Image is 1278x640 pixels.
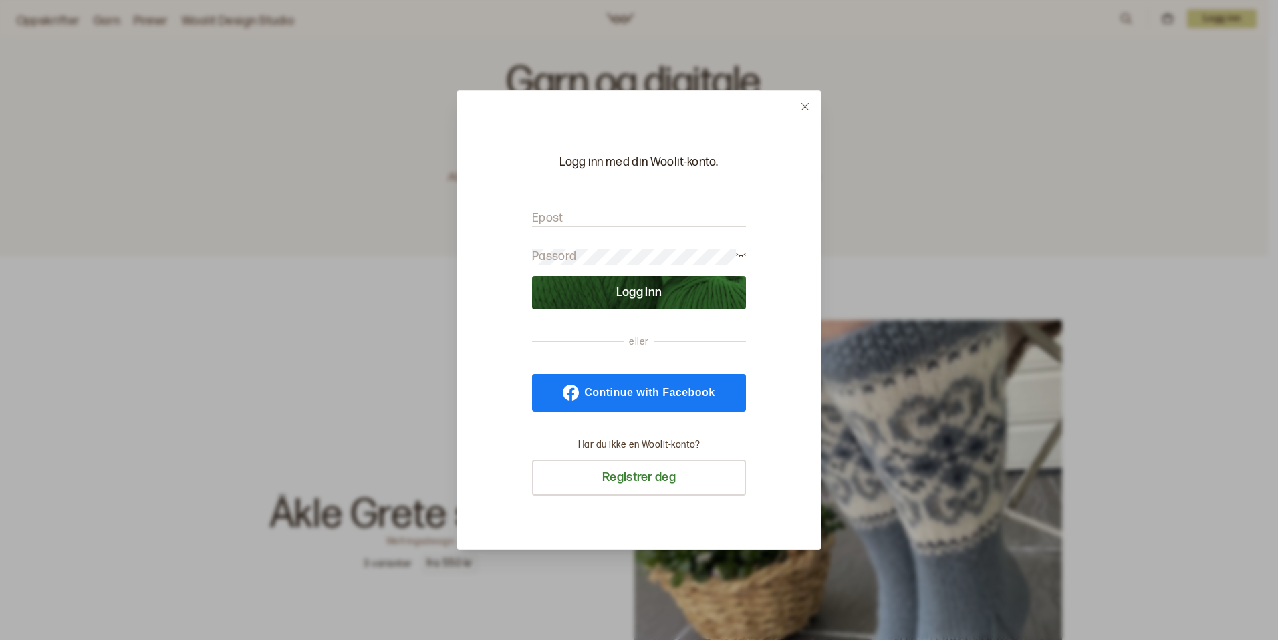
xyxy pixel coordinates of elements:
[532,276,746,309] button: Logg inn
[532,210,563,226] label: Epost
[532,154,746,170] p: Logg inn med din Woolit-konto.
[584,387,715,398] span: Continue with Facebook
[578,438,700,452] p: Har du ikke en Woolit-konto?
[532,249,576,265] label: Passord
[532,374,746,412] a: Continue with Facebook
[624,335,654,349] span: eller
[532,460,746,496] button: Registrer deg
